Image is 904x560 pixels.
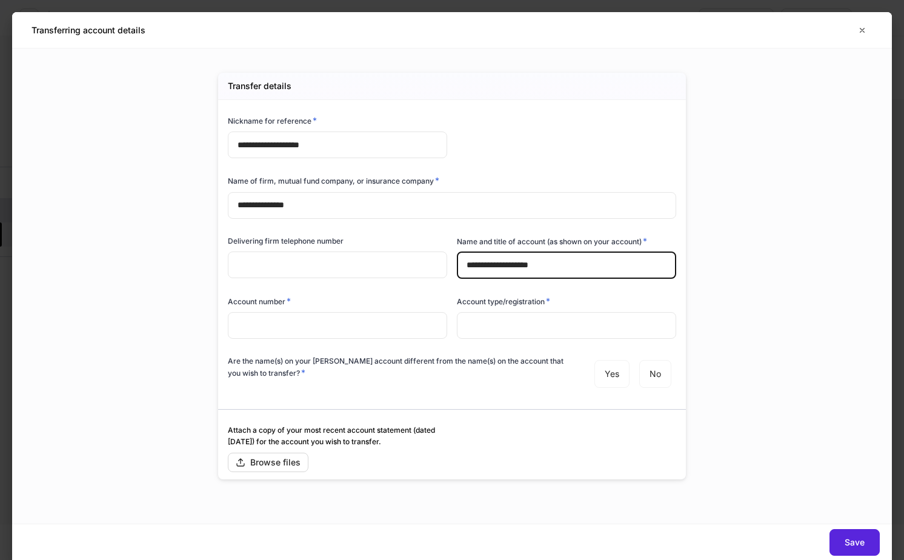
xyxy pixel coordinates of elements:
h6: Account type/registration [457,295,550,307]
button: Browse files [228,453,308,472]
div: Browse files [236,458,301,467]
h6: Are the name(s) on your [PERSON_NAME] account different from the name(s) on the account that you ... [228,355,565,379]
div: Save [845,538,865,547]
h6: Nickname for reference [228,115,317,127]
button: Save [829,529,880,556]
h5: Transferring account details [32,24,145,36]
h6: Delivering firm telephone number [228,235,344,247]
h6: Attach a copy of your most recent account statement (dated [DATE]) for the account you wish to tr... [228,424,447,447]
h6: Name of firm, mutual fund company, or insurance company [228,175,439,187]
h6: Account number [228,295,291,307]
h6: Name and title of account (as shown on your account) [457,235,647,247]
h5: Transfer details [228,80,291,92]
